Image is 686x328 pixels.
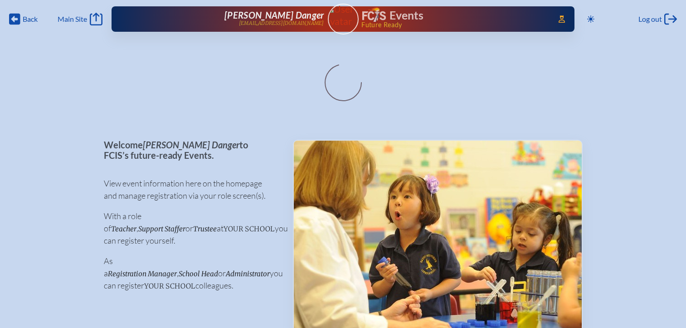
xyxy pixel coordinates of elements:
span: Back [23,15,38,24]
span: your school [224,225,275,233]
span: School Head [179,269,218,278]
p: With a role of , or at you can register yourself. [104,210,278,247]
a: User Avatar [328,4,359,34]
span: Registration Manager [108,269,177,278]
span: Support Staffer [138,225,185,233]
p: View event information here on the homepage and manage registration via your role screen(s). [104,177,278,202]
a: Main Site [58,13,102,25]
span: [PERSON_NAME] Danger [143,139,239,150]
span: Teacher [111,225,136,233]
img: User Avatar [324,3,362,27]
span: Trustee [193,225,217,233]
span: [PERSON_NAME] Danger [224,10,324,20]
a: [PERSON_NAME] Danger[EMAIL_ADDRESS][DOMAIN_NAME] [141,10,324,28]
span: Log out [638,15,662,24]
span: Administrator [226,269,270,278]
p: As a , or you can register colleagues. [104,255,278,292]
p: Welcome to FCIS’s future-ready Events. [104,140,278,160]
p: [EMAIL_ADDRESS][DOMAIN_NAME] [239,20,324,26]
div: FCIS Events — Future ready [362,7,546,28]
span: your school [144,282,195,290]
span: Future Ready [361,22,545,28]
span: Main Site [58,15,87,24]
